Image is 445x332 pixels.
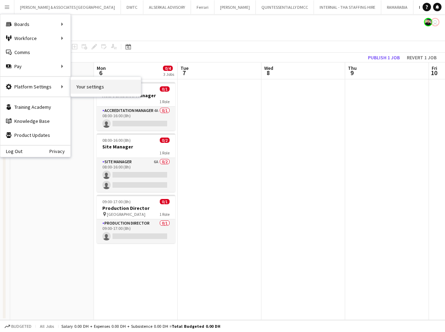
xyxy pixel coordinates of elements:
[97,65,106,71] span: Mon
[14,0,121,14] button: [PERSON_NAME] & ASSOCIATES [GEOGRAPHIC_DATA]
[96,69,106,77] span: 6
[97,195,175,243] app-job-card: 09:00-17:00 (8h)0/1Production Director [GEOGRAPHIC_DATA]1 RoleProduction Director0/109:00-17:00 (8h)
[0,114,70,128] a: Knowledge Base
[102,138,131,143] span: 08:00-16:00 (8h)
[97,205,175,211] h3: Production Director
[314,0,381,14] button: INTERNAL - THA STAFFING HIRE
[180,65,189,71] span: Tue
[160,86,170,92] span: 0/1
[179,69,189,77] span: 7
[413,0,437,14] button: HQWS
[431,18,439,26] app-user-avatar: THAEE HR
[102,199,131,204] span: 09:00-17:00 (8h)
[0,80,70,94] div: Platform Settings
[0,59,70,73] div: Pay
[365,53,403,62] button: Publish 1 job
[121,0,143,14] button: DWTC
[0,148,22,154] a: Log Out
[159,99,170,104] span: 1 Role
[159,150,170,155] span: 1 Role
[0,17,70,31] div: Boards
[61,324,220,329] div: Salary 0.00 DH + Expenses 0.00 DH + Subsistence 0.00 DH =
[256,0,314,14] button: QUINTESSENTIALLY DMCC
[0,31,70,45] div: Workforce
[97,158,175,192] app-card-role: Site Manager6A0/208:00-16:00 (8h)
[143,0,191,14] button: ALSERKAL ADVISORY
[431,69,437,77] span: 10
[0,128,70,142] a: Product Updates
[160,138,170,143] span: 0/2
[163,66,173,71] span: 0/4
[107,212,145,217] span: [GEOGRAPHIC_DATA]
[347,69,357,77] span: 9
[404,53,439,62] button: Revert 1 job
[214,0,256,14] button: [PERSON_NAME]
[71,80,141,94] a: Your settings
[348,65,357,71] span: Thu
[424,18,432,26] app-user-avatar: Glenn Lloyd
[263,69,273,77] span: 8
[4,323,33,330] button: Budgeted
[172,324,220,329] span: Total Budgeted 0.00 DH
[0,100,70,114] a: Training Academy
[97,133,175,192] app-job-card: 08:00-16:00 (8h)0/2Site Manager1 RoleSite Manager6A0/208:00-16:00 (8h)
[381,0,413,14] button: RAMARABIA
[264,65,273,71] span: Wed
[97,219,175,243] app-card-role: Production Director0/109:00-17:00 (8h)
[49,148,70,154] a: Privacy
[191,0,214,14] button: Ferrari
[39,324,55,329] span: All jobs
[163,72,174,77] div: 3 Jobs
[432,65,437,71] span: Fri
[97,82,175,131] app-job-card: 08:00-16:00 (8h)0/1Accreditation Manager1 RoleAccreditation Manager4A0/108:00-16:00 (8h)
[97,144,175,150] h3: Site Manager
[97,107,175,131] app-card-role: Accreditation Manager4A0/108:00-16:00 (8h)
[159,212,170,217] span: 1 Role
[160,199,170,204] span: 0/1
[11,324,32,329] span: Budgeted
[0,45,70,59] a: Comms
